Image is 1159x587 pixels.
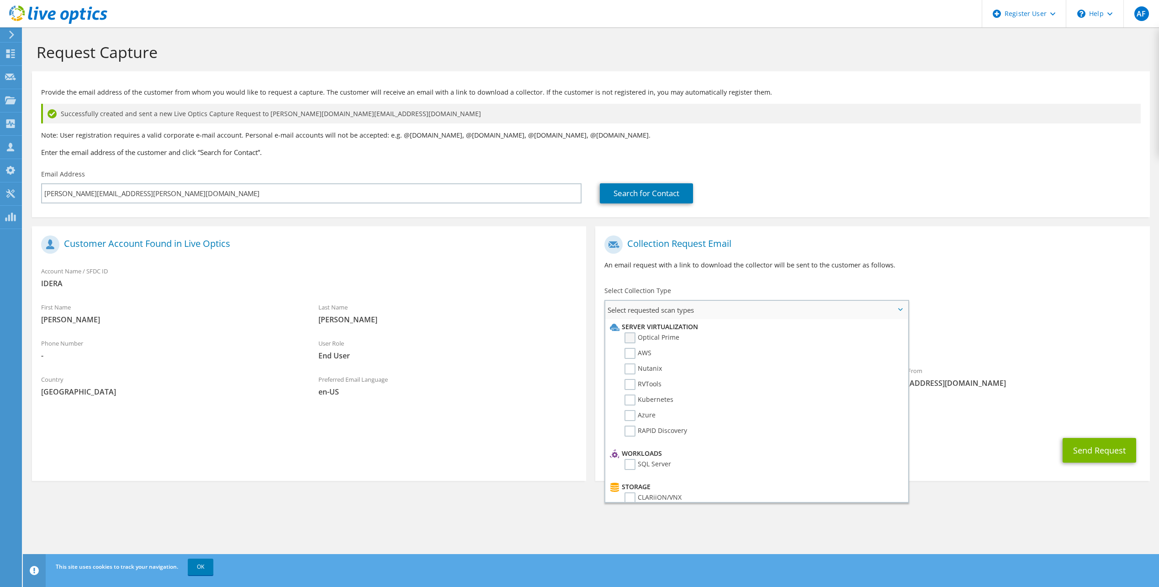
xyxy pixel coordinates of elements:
[882,378,1141,388] span: [EMAIL_ADDRESS][DOMAIN_NAME]
[41,278,577,288] span: IDERA
[595,323,1149,357] div: Requested Collections
[41,235,572,254] h1: Customer Account Found in Live Optics
[624,379,662,390] label: RVTools
[41,387,300,397] span: [GEOGRAPHIC_DATA]
[309,334,587,365] div: User Role
[624,363,662,374] label: Nutanix
[318,315,577,325] span: [PERSON_NAME]
[188,559,213,575] a: OK
[624,459,671,470] label: SQL Server
[1134,6,1149,21] span: AF
[41,130,1141,140] p: Note: User registration requires a valid corporate e-mail account. Personal e-mail accounts will ...
[1063,438,1136,463] button: Send Request
[309,298,587,329] div: Last Name
[32,334,309,365] div: Phone Number
[32,261,586,293] div: Account Name / SFDC ID
[595,361,873,393] div: To
[41,170,85,179] label: Email Address
[41,147,1141,157] h3: Enter the email address of the customer and click “Search for Contact”.
[873,361,1150,393] div: Sender & From
[32,370,309,401] div: Country
[624,492,682,503] label: CLARiiON/VNX
[41,315,300,325] span: [PERSON_NAME]
[624,332,679,343] label: Optical Prime
[604,235,1136,254] h1: Collection Request Email
[624,426,687,437] label: RAPID Discovery
[608,481,903,492] li: Storage
[56,563,178,571] span: This site uses cookies to track your navigation.
[318,387,577,397] span: en-US
[624,410,656,421] label: Azure
[37,43,1141,62] h1: Request Capture
[624,395,673,406] label: Kubernetes
[41,351,300,361] span: -
[41,87,1141,97] p: Provide the email address of the customer from whom you would like to request a capture. The cust...
[32,298,309,329] div: First Name
[61,109,481,119] span: Successfully created and sent a new Live Optics Capture Request to [PERSON_NAME][DOMAIN_NAME][EMA...
[605,301,907,319] span: Select requested scan types
[608,321,903,332] li: Server Virtualization
[608,448,903,459] li: Workloads
[624,348,651,359] label: AWS
[318,351,577,361] span: End User
[600,183,693,203] a: Search for Contact
[604,260,1140,270] p: An email request with a link to download the collector will be sent to the customer as follows.
[1077,10,1085,18] svg: \n
[309,370,587,401] div: Preferred Email Language
[604,286,671,295] label: Select Collection Type
[595,397,1149,429] div: CC & Reply To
